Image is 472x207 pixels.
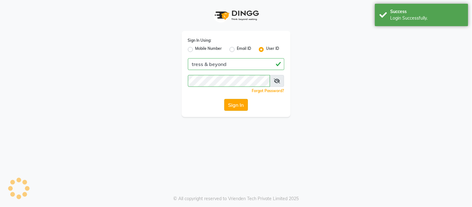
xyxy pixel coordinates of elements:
[188,75,270,87] input: Username
[188,38,212,43] label: Sign In Using:
[237,46,251,53] label: Email ID
[188,58,284,70] input: Username
[211,6,261,25] img: logo1.svg
[252,88,284,93] a: Forgot Password?
[266,46,279,53] label: User ID
[195,46,222,53] label: Mobile Number
[390,15,464,21] div: Login Successfully.
[224,99,248,111] button: Sign In
[390,8,464,15] div: Success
